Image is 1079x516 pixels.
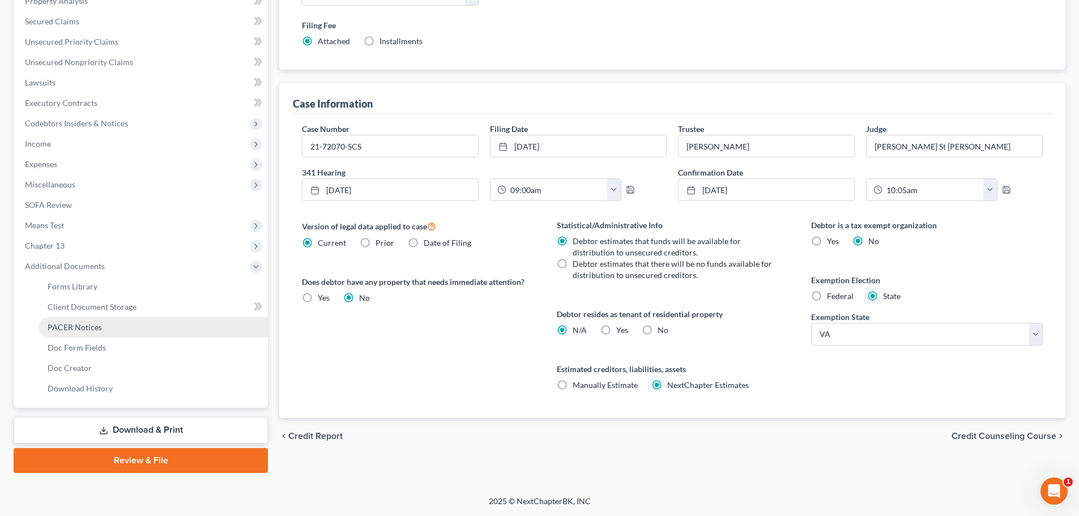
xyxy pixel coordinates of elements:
label: Judge [866,123,886,135]
span: Unsecured Nonpriority Claims [25,57,133,67]
label: Debtor resides as tenant of residential property [557,308,788,320]
label: Estimated creditors, liabilities, assets [557,363,788,375]
a: Review & File [14,448,268,473]
label: Trustee [678,123,704,135]
span: Forms Library [48,282,97,291]
span: Expenses [25,159,57,169]
a: [DATE] [679,179,854,201]
a: Executory Contracts [16,93,268,113]
label: 341 Hearing [296,167,672,178]
a: Doc Form Fields [39,338,268,358]
span: Income [25,139,51,148]
a: SOFA Review [16,195,268,215]
span: Date of Filing [424,238,471,248]
span: No [868,236,879,246]
label: Confirmation Date [672,167,1048,178]
span: N/A [573,325,587,335]
span: Prior [376,238,394,248]
span: Chapter 13 [25,241,65,250]
span: Codebtors Insiders & Notices [25,118,128,128]
a: Forms Library [39,276,268,297]
a: [DATE] [302,179,478,201]
span: Yes [616,325,628,335]
label: Filing Fee [302,19,1043,31]
span: Debtor estimates that there will be no funds available for distribution to unsecured creditors. [573,259,772,280]
a: PACER Notices [39,317,268,338]
a: Unsecured Priority Claims [16,32,268,52]
span: Debtor estimates that funds will be available for distribution to unsecured creditors. [573,236,741,257]
label: Exemption State [811,311,869,323]
a: Download & Print [14,417,268,443]
span: 1 [1064,477,1073,487]
span: Manually Estimate [573,380,638,390]
span: Client Document Storage [48,302,137,312]
label: Version of legal data applied to case [302,219,534,233]
span: Doc Creator [48,363,92,373]
div: Case Information [293,97,373,110]
span: SOFA Review [25,200,72,210]
span: Credit Counseling Course [952,432,1056,441]
div: 2025 © NextChapterBK, INC [217,496,863,516]
a: Doc Creator [39,358,268,378]
input: Enter case number... [302,135,478,157]
span: Secured Claims [25,16,79,26]
span: Yes [318,293,330,302]
button: Credit Counseling Course chevron_right [952,432,1065,441]
span: Executory Contracts [25,98,97,108]
input: -- : -- [506,179,608,201]
iframe: Intercom live chat [1040,477,1068,505]
label: Exemption Election [811,274,1043,286]
input: -- [867,135,1042,157]
label: Does debtor have any property that needs immediate attention? [302,276,534,288]
span: No [658,325,668,335]
span: No [359,293,370,302]
i: chevron_right [1056,432,1065,441]
a: Download History [39,378,268,399]
span: NextChapter Estimates [667,380,749,390]
span: State [883,291,901,301]
span: Lawsuits [25,78,56,87]
a: Lawsuits [16,73,268,93]
a: [DATE] [491,135,666,157]
input: -- : -- [882,179,984,201]
span: Miscellaneous [25,180,75,189]
a: Unsecured Nonpriority Claims [16,52,268,73]
label: Debtor is a tax exempt organization [811,219,1043,231]
span: Additional Documents [25,261,105,271]
button: chevron_left Credit Report [279,432,343,441]
i: chevron_left [279,432,288,441]
span: PACER Notices [48,322,102,332]
span: Doc Form Fields [48,343,106,352]
input: -- [679,135,854,157]
span: Yes [827,236,839,246]
label: Statistical/Administrative Info [557,219,788,231]
label: Filing Date [490,123,528,135]
label: Case Number [302,123,349,135]
span: Installments [379,36,423,46]
span: Unsecured Priority Claims [25,37,118,46]
a: Secured Claims [16,11,268,32]
a: Client Document Storage [39,297,268,317]
span: Federal [827,291,854,301]
span: Attached [318,36,350,46]
span: Download History [48,383,113,393]
span: Credit Report [288,432,343,441]
span: Current [318,238,346,248]
span: Means Test [25,220,64,230]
